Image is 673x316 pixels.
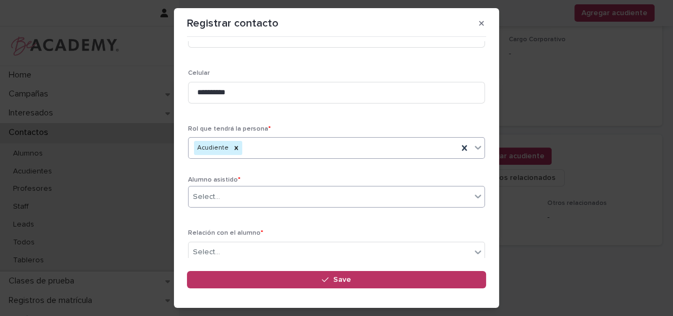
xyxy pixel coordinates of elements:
[333,276,351,283] span: Save
[193,247,220,258] div: Select...
[188,126,271,132] span: Rol que tendrá la persona
[194,141,230,156] div: Acudiente
[188,70,210,76] span: Celular
[193,191,220,203] div: Select...
[188,230,263,236] span: Relación con el alumno
[187,17,279,30] p: Registrar contacto
[187,271,486,288] button: Save
[188,177,241,183] span: Alumno asistido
